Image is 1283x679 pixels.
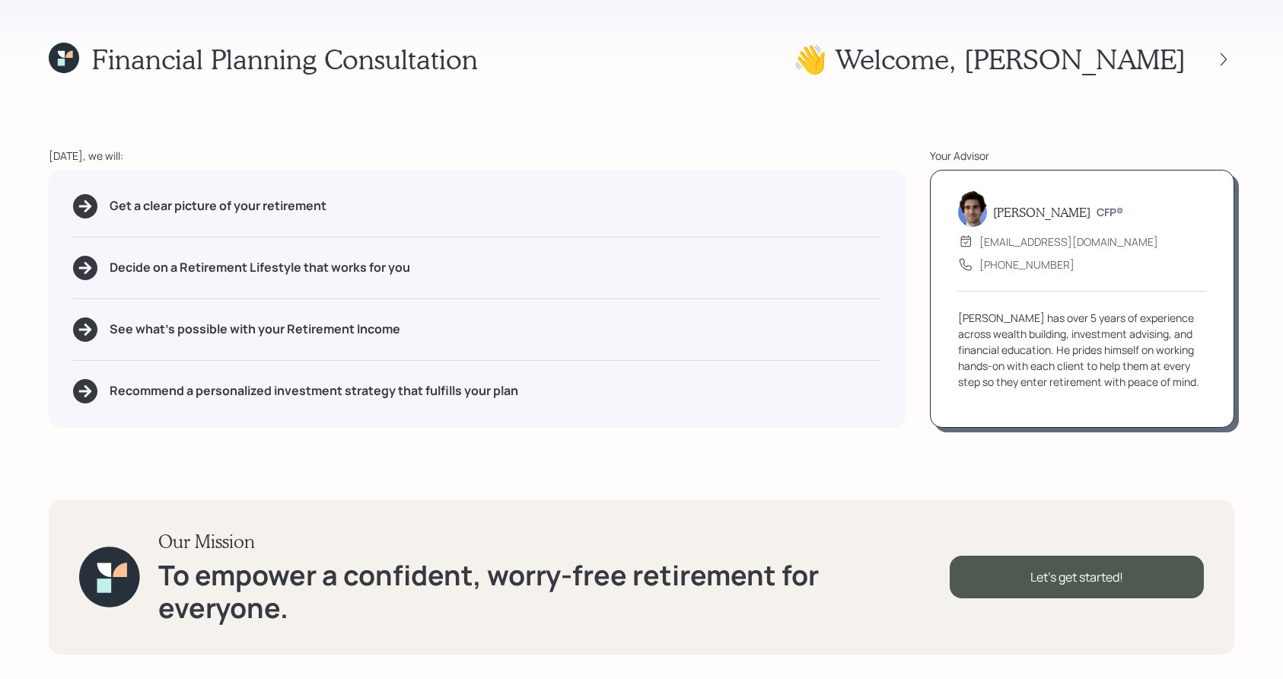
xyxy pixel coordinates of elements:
[158,559,950,624] h1: To empower a confident, worry-free retirement for everyone.
[110,322,400,336] h5: See what's possible with your Retirement Income
[979,257,1074,273] div: [PHONE_NUMBER]
[993,205,1090,219] h5: [PERSON_NAME]
[110,384,518,398] h5: Recommend a personalized investment strategy that fulfills your plan
[49,148,906,164] div: [DATE], we will:
[110,260,410,275] h5: Decide on a Retirement Lifestyle that works for you
[110,199,326,213] h5: Get a clear picture of your retirement
[793,43,1186,75] h1: 👋 Welcome , [PERSON_NAME]
[958,310,1206,390] div: [PERSON_NAME] has over 5 years of experience across wealth building, investment advising, and fin...
[930,148,1234,164] div: Your Advisor
[158,531,950,553] h3: Our Mission
[958,190,987,227] img: harrison-schaefer-headshot-2.png
[91,43,478,75] h1: Financial Planning Consultation
[979,234,1158,250] div: [EMAIL_ADDRESS][DOMAIN_NAME]
[950,556,1204,598] div: Let's get started!
[1097,206,1123,219] h6: CFP®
